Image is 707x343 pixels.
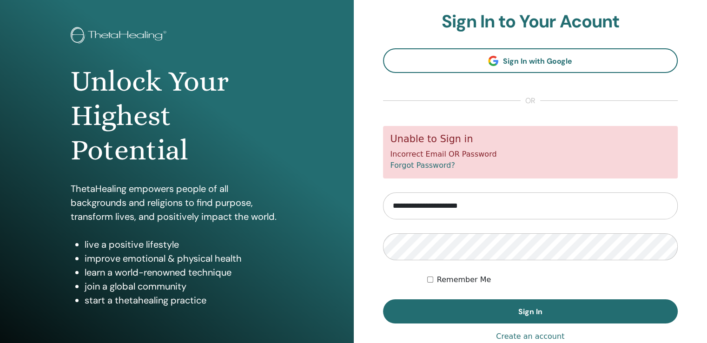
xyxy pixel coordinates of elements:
[518,307,542,317] span: Sign In
[496,331,564,342] a: Create an account
[85,251,283,265] li: improve emotional & physical health
[85,279,283,293] li: join a global community
[390,133,671,145] h5: Unable to Sign in
[71,64,283,168] h1: Unlock Your Highest Potential
[85,237,283,251] li: live a positive lifestyle
[383,126,678,178] div: Incorrect Email OR Password
[521,95,540,106] span: or
[383,299,678,323] button: Sign In
[437,274,491,285] label: Remember Me
[71,182,283,224] p: ThetaHealing empowers people of all backgrounds and religions to find purpose, transform lives, a...
[390,161,455,170] a: Forgot Password?
[503,56,572,66] span: Sign In with Google
[383,48,678,73] a: Sign In with Google
[383,11,678,33] h2: Sign In to Your Acount
[85,265,283,279] li: learn a world-renowned technique
[85,293,283,307] li: start a thetahealing practice
[427,274,678,285] div: Keep me authenticated indefinitely or until I manually logout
